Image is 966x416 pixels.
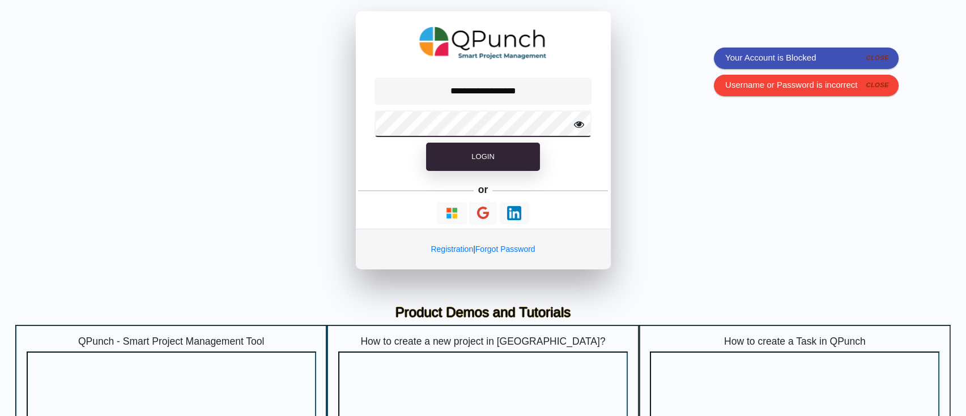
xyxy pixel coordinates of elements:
[499,202,529,224] button: Continue With LinkedIn
[431,245,473,254] a: Registration
[338,336,628,348] h5: How to create a new project in [GEOGRAPHIC_DATA]?
[507,206,521,220] img: Loading...
[650,336,939,348] h5: How to create a Task in QPunch
[419,23,547,63] img: QPunch
[471,152,494,161] span: Login
[476,182,490,198] h5: or
[437,202,467,224] button: Continue With Microsoft Azure
[714,48,899,69] div: Your Account is Blocked
[866,80,888,90] i: close
[445,206,459,220] img: Loading...
[866,53,888,63] i: close
[356,229,611,269] div: |
[475,245,535,254] a: Forgot Password
[714,75,899,96] div: Username or Password is incorrect
[24,305,942,321] h3: Product Demos and Tutorials
[469,202,497,225] button: Continue With Google
[27,336,316,348] h5: QPunch - Smart Project Management Tool
[426,143,539,171] button: Login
